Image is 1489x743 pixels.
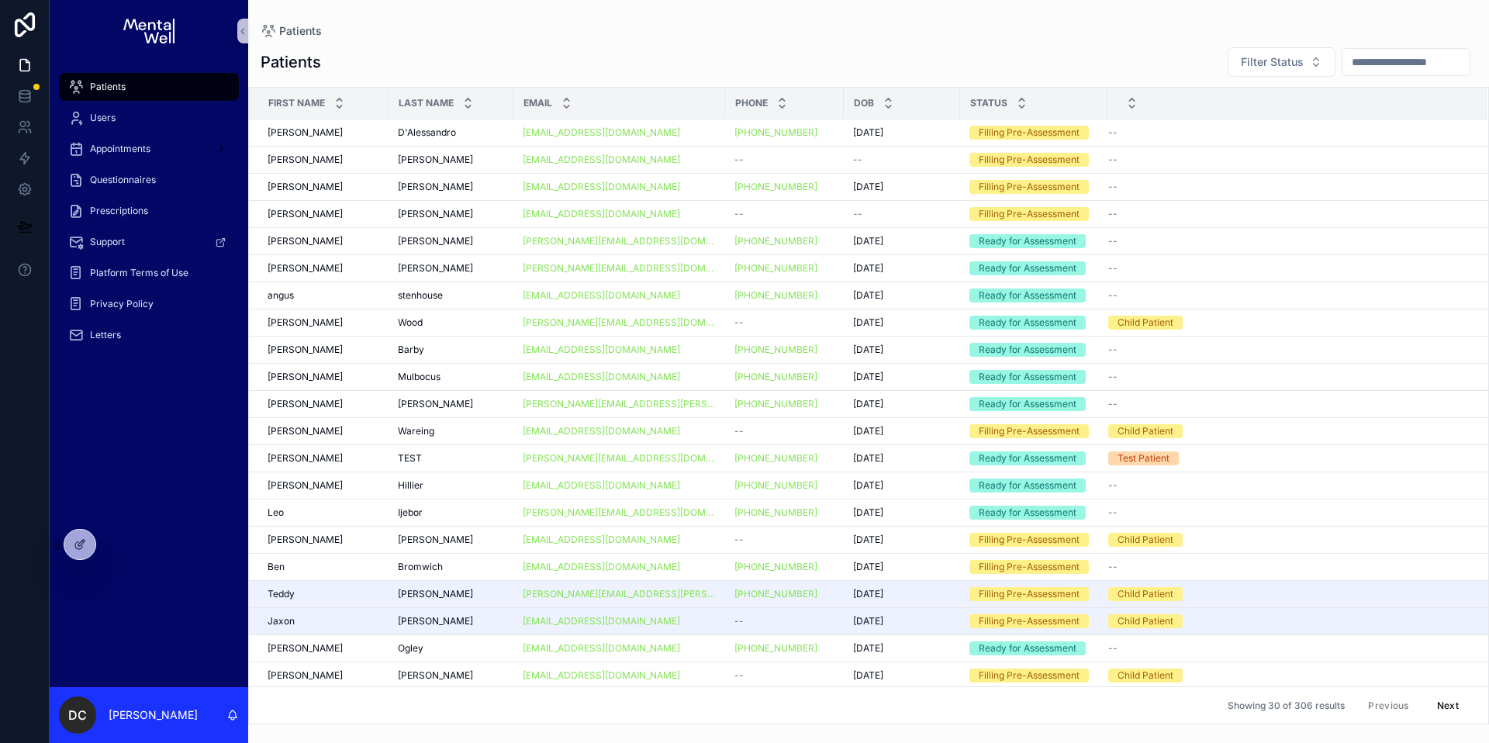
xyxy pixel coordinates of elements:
a: [PERSON_NAME][EMAIL_ADDRESS][DOMAIN_NAME] [523,235,716,247]
div: Child Patient [1118,424,1173,438]
a: Ready for Assessment [969,506,1098,520]
span: Prescriptions [90,205,148,217]
div: Ready for Assessment [979,343,1076,357]
a: Patients [59,73,239,101]
a: TEST [398,452,504,465]
span: Barby [398,344,424,356]
span: -- [1108,479,1118,492]
a: Test Patient [1108,451,1468,465]
a: Platform Terms of Use [59,259,239,287]
a: [EMAIL_ADDRESS][DOMAIN_NAME] [523,425,680,437]
div: Filling Pre-Assessment [979,180,1080,194]
span: -- [1108,126,1118,139]
a: [PERSON_NAME] [398,398,504,410]
a: [EMAIL_ADDRESS][DOMAIN_NAME] [523,561,680,573]
a: -- [1108,208,1468,220]
a: [PERSON_NAME] [398,154,504,166]
span: -- [734,534,744,546]
a: [PHONE_NUMBER] [734,452,834,465]
span: [PERSON_NAME] [268,316,343,329]
a: [DATE] [853,126,951,139]
a: [PERSON_NAME] [268,316,379,329]
a: [PHONE_NUMBER] [734,126,834,139]
a: [PERSON_NAME] [398,588,504,600]
a: [DATE] [853,289,951,302]
a: -- [1108,561,1468,573]
a: Support [59,228,239,256]
a: [PERSON_NAME][EMAIL_ADDRESS][DOMAIN_NAME] [523,506,716,519]
a: [EMAIL_ADDRESS][DOMAIN_NAME] [523,126,680,139]
a: [EMAIL_ADDRESS][DOMAIN_NAME] [523,425,716,437]
a: Users [59,104,239,132]
div: Ready for Assessment [979,479,1076,492]
a: Patients [261,23,322,39]
span: [DATE] [853,344,883,356]
a: [PERSON_NAME][EMAIL_ADDRESS][DOMAIN_NAME] [523,452,716,465]
div: Ready for Assessment [979,370,1076,384]
a: [EMAIL_ADDRESS][DOMAIN_NAME] [523,344,716,356]
span: [DATE] [853,615,883,627]
a: [PHONE_NUMBER] [734,561,817,573]
a: stenhouse [398,289,504,302]
span: [DATE] [853,262,883,275]
a: [DATE] [853,235,951,247]
a: Filling Pre-Assessment [969,424,1098,438]
span: Ogley [398,642,423,655]
a: [PHONE_NUMBER] [734,181,834,193]
a: -- [734,316,834,329]
span: -- [1108,181,1118,193]
a: -- [1108,506,1468,519]
a: [PHONE_NUMBER] [734,506,817,519]
div: Ready for Assessment [979,641,1076,655]
a: [PHONE_NUMBER] [734,398,817,410]
a: -- [853,208,951,220]
span: [DATE] [853,398,883,410]
span: Hillier [398,479,423,492]
span: [PERSON_NAME] [398,615,473,627]
a: Child Patient [1108,587,1468,601]
a: [EMAIL_ADDRESS][DOMAIN_NAME] [523,126,716,139]
a: [PHONE_NUMBER] [734,506,834,519]
a: Ready for Assessment [969,370,1098,384]
a: -- [1108,289,1468,302]
a: [PERSON_NAME] [268,262,379,275]
div: Filling Pre-Assessment [979,560,1080,574]
span: -- [1108,208,1118,220]
a: [EMAIL_ADDRESS][DOMAIN_NAME] [523,561,716,573]
span: [DATE] [853,235,883,247]
div: Child Patient [1118,614,1173,628]
a: Ready for Assessment [969,316,1098,330]
span: [DATE] [853,534,883,546]
span: Patients [279,23,322,39]
a: [PERSON_NAME] [268,479,379,492]
button: Select Button [1228,47,1335,77]
a: [PERSON_NAME][EMAIL_ADDRESS][PERSON_NAME][DOMAIN_NAME] [523,588,716,600]
a: Filling Pre-Assessment [969,560,1098,574]
a: [PHONE_NUMBER] [734,642,834,655]
a: Ijebor [398,506,504,519]
a: [PERSON_NAME] [398,262,504,275]
span: [PERSON_NAME] [268,425,343,437]
span: Platform Terms of Use [90,267,188,279]
a: [PERSON_NAME] [268,126,379,139]
span: Users [90,112,116,124]
a: angus [268,289,379,302]
span: Leo [268,506,284,519]
a: Leo [268,506,379,519]
a: [PERSON_NAME] [268,452,379,465]
a: [PHONE_NUMBER] [734,398,834,410]
span: [PERSON_NAME] [268,534,343,546]
a: [EMAIL_ADDRESS][DOMAIN_NAME] [523,344,680,356]
span: Appointments [90,143,150,155]
a: -- [734,615,834,627]
div: Test Patient [1118,451,1169,465]
a: [EMAIL_ADDRESS][DOMAIN_NAME] [523,371,680,383]
a: [EMAIL_ADDRESS][DOMAIN_NAME] [523,479,680,492]
a: [PHONE_NUMBER] [734,479,817,492]
span: [PERSON_NAME] [268,398,343,410]
span: [PERSON_NAME] [398,534,473,546]
a: -- [853,154,951,166]
span: [DATE] [853,479,883,492]
a: [EMAIL_ADDRESS][DOMAIN_NAME] [523,371,716,383]
div: Ready for Assessment [979,506,1076,520]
